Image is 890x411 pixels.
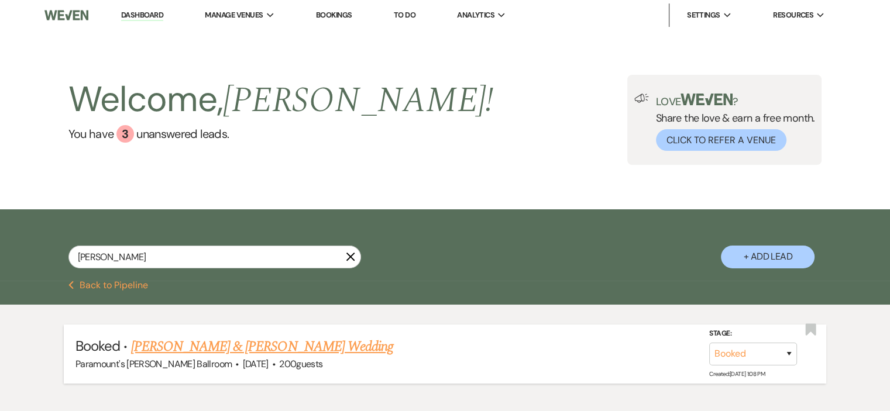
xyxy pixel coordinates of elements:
span: Manage Venues [205,9,263,21]
a: Bookings [316,10,352,20]
input: Search by name, event date, email address or phone number [68,246,361,268]
span: Created: [DATE] 1:08 PM [709,370,765,378]
span: Analytics [457,9,494,21]
a: Dashboard [121,10,163,21]
a: [PERSON_NAME] & [PERSON_NAME] Wedding [131,336,393,357]
span: Paramount's [PERSON_NAME] Ballroom [75,358,232,370]
img: loud-speaker-illustration.svg [634,94,649,103]
span: Settings [687,9,720,21]
a: To Do [394,10,415,20]
button: Back to Pipeline [68,281,149,290]
div: 3 [116,125,134,143]
button: + Add Lead [721,246,815,268]
span: Resources [773,9,813,21]
button: Click to Refer a Venue [656,129,786,151]
h2: Welcome, [68,75,494,125]
a: You have 3 unanswered leads. [68,125,494,143]
span: [DATE] [243,358,269,370]
img: weven-logo-green.svg [681,94,733,105]
p: Love ? [656,94,815,107]
img: Weven Logo [44,3,88,27]
div: Share the love & earn a free month. [649,94,815,151]
span: 200 guests [279,358,322,370]
span: [PERSON_NAME] ! [223,74,493,127]
label: Stage: [709,327,797,340]
span: Booked [75,337,120,355]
